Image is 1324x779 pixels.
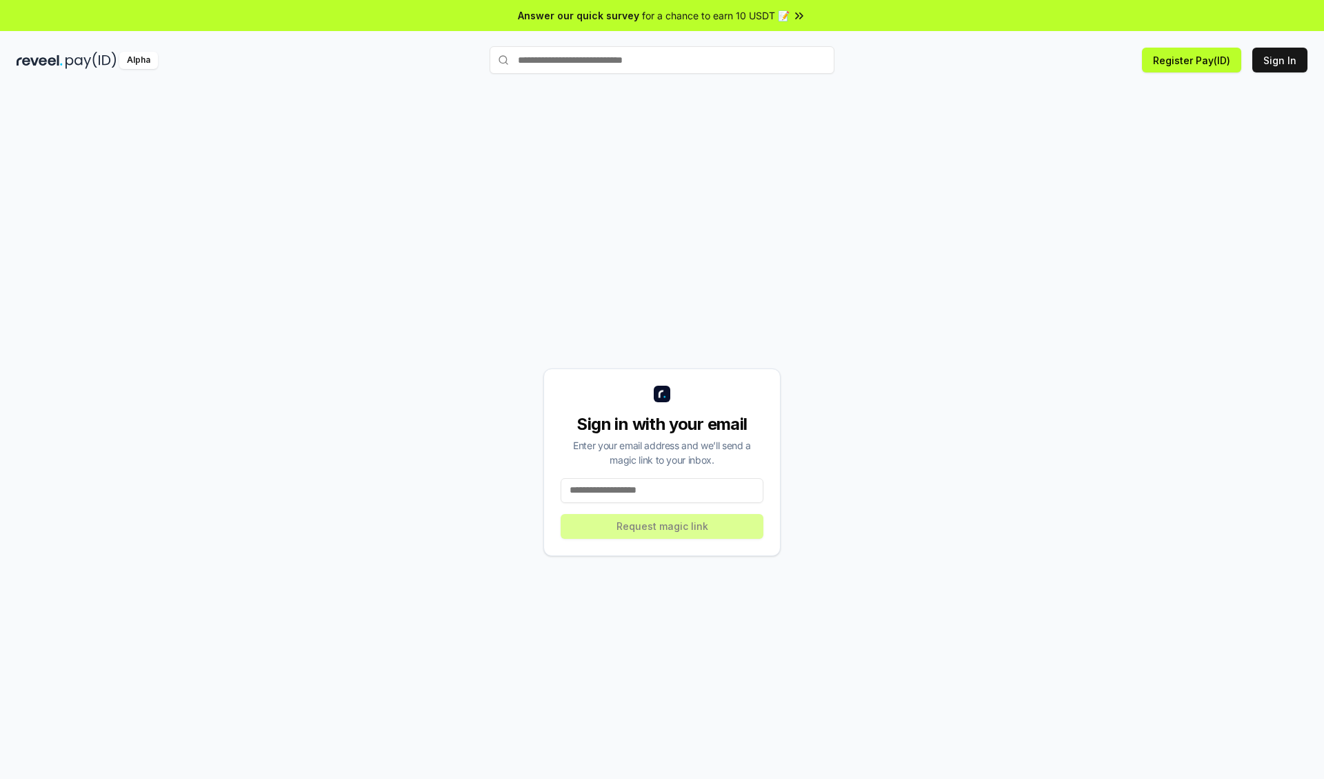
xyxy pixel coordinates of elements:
img: reveel_dark [17,52,63,69]
button: Sign In [1252,48,1307,72]
img: pay_id [66,52,117,69]
img: logo_small [654,386,670,402]
span: for a chance to earn 10 USDT 📝 [642,8,790,23]
div: Sign in with your email [561,413,763,435]
button: Register Pay(ID) [1142,48,1241,72]
div: Alpha [119,52,158,69]
div: Enter your email address and we’ll send a magic link to your inbox. [561,438,763,467]
span: Answer our quick survey [518,8,639,23]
